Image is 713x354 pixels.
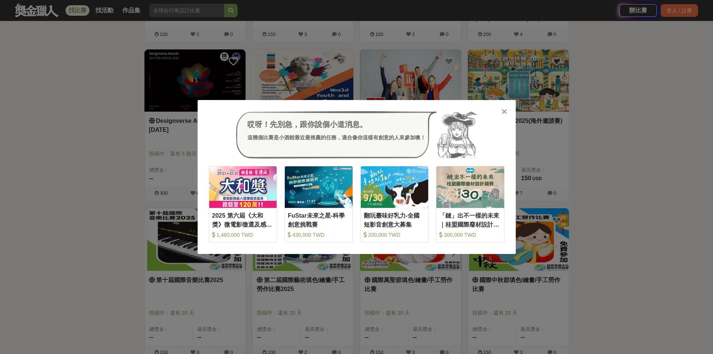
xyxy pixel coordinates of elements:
div: FuStar未來之星-科學創意挑戰賽 [288,211,350,228]
div: 200,000 TWD [364,231,426,239]
div: 1,460,000 TWD [212,231,274,239]
div: 哎呀！先別急，跟你說個小道消息。 [247,119,426,130]
img: Avatar [437,111,477,158]
img: Cover Image [361,166,429,208]
div: 「鏈」出不一樣的未來｜桂盟國際廢材設計競賽 [439,211,501,228]
img: Cover Image [285,166,353,208]
img: Cover Image [209,166,277,208]
a: Cover Image「鏈」出不一樣的未來｜桂盟國際廢材設計競賽 300,000 TWD [436,166,505,243]
a: Cover ImageFuStar未來之星-科學創意挑戰賽 430,000 TWD [284,166,353,243]
a: Cover Image2025 第六屆《大和獎》微電影徵選及感人實事分享 1,460,000 TWD [209,166,277,243]
div: 這幾個比賽是小酒館最近最推薦的任務，適合像你這樣有創意的人來參加噢！ [247,134,426,142]
div: 2025 第六屆《大和獎》微電影徵選及感人實事分享 [212,211,274,228]
img: Cover Image [436,166,504,208]
a: Cover Image翻玩臺味好乳力-全國短影音創意大募集 200,000 TWD [360,166,429,243]
div: 430,000 TWD [288,231,350,239]
div: 翻玩臺味好乳力-全國短影音創意大募集 [364,211,426,228]
div: 300,000 TWD [439,231,501,239]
